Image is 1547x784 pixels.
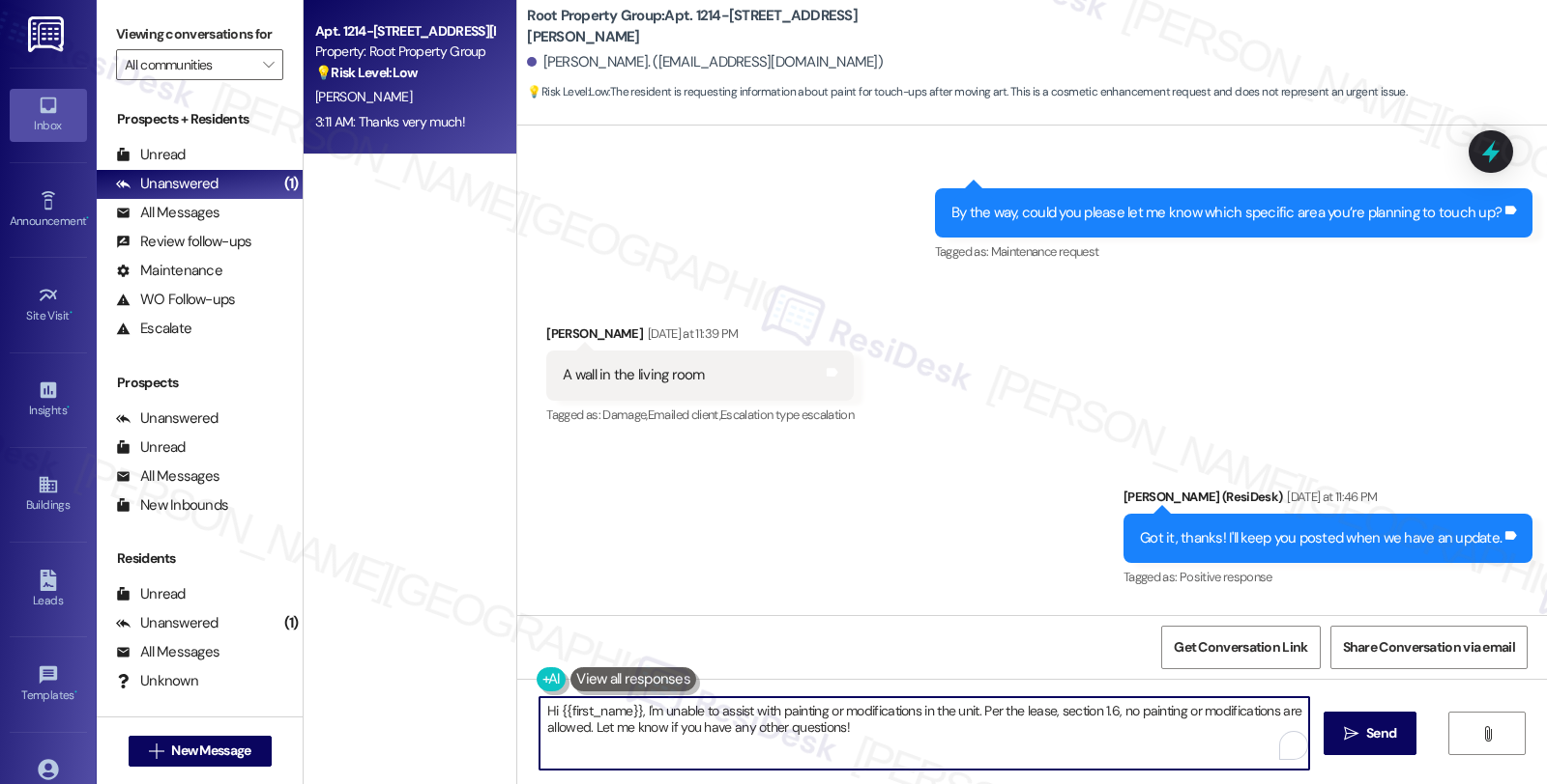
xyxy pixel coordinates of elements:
div: Tagged as: [546,401,854,429]
div: WO Follow-ups [116,290,235,310]
div: Review follow-ups [116,232,251,252]
div: All Messages [116,466,219,487]
label: Viewing conversations for [116,19,283,49]
a: Templates • [10,658,87,711]
div: Prospects [97,373,303,393]
span: Share Conversation via email [1343,637,1515,658]
span: • [70,306,73,320]
span: • [74,686,77,699]
div: Property: Root Property Group [315,42,494,62]
b: Root Property Group: Apt. 1214-[STREET_ADDRESS][PERSON_NAME] [527,6,914,47]
span: Positive response [1180,569,1272,585]
span: Maintenance request [991,243,1099,260]
span: Send [1366,723,1396,743]
div: 3:11 AM: Thanks very much! [315,113,465,130]
span: New Message [171,741,250,761]
div: (1) [279,169,304,199]
strong: 💡 Risk Level: Low [527,84,608,99]
div: By the way, could you please let me know which specific area you’re planning to touch up? [951,203,1502,223]
div: All Messages [116,203,219,223]
button: Get Conversation Link [1161,626,1320,669]
input: All communities [125,49,252,80]
div: Prospects + Residents [97,109,303,129]
div: [DATE] at 11:46 PM [1282,487,1377,507]
button: New Message [129,736,272,767]
a: Buildings [10,468,87,520]
div: New Inbounds [116,495,228,516]
span: • [67,401,70,414]
span: : The resident is requesting information about paint for touch-ups after moving art. This is a co... [527,82,1407,102]
div: (1) [279,608,304,638]
div: Escalate [116,319,191,339]
div: All Messages [116,642,219,662]
div: Unanswered [116,613,219,633]
a: Site Visit • [10,279,87,331]
textarea: To enrich screen reader interactions, please activate Accessibility in Grammarly extension settings [540,697,1309,770]
i:  [149,743,163,759]
div: Unanswered [116,174,219,194]
div: Maintenance [116,261,222,281]
div: Unknown [116,671,198,691]
div: Residents [97,548,303,569]
span: [PERSON_NAME] [315,88,412,105]
a: Leads [10,564,87,616]
div: Tagged as: [1124,563,1532,591]
div: Unread [116,145,186,165]
button: Send [1324,712,1417,755]
div: A wall in the living room [563,365,704,385]
div: [DATE] at 11:39 PM [643,323,738,344]
div: Unread [116,584,186,604]
i:  [263,57,274,72]
strong: 💡 Risk Level: Low [315,64,418,81]
span: Damage , [602,406,647,423]
span: Get Conversation Link [1174,637,1307,658]
div: Unread [116,437,186,458]
i:  [1344,726,1358,742]
span: Emailed client , [648,406,720,423]
div: [PERSON_NAME] (ResiDesk) [1124,487,1532,514]
div: [PERSON_NAME]. ([EMAIL_ADDRESS][DOMAIN_NAME]) [527,52,883,72]
span: • [86,211,89,225]
div: Got it, thanks! I'll keep you posted when we have an update. [1140,528,1502,548]
button: Share Conversation via email [1330,626,1528,669]
a: Insights • [10,374,87,426]
a: Inbox [10,89,87,141]
img: ResiDesk Logo [28,16,68,52]
div: Tagged as: [935,238,1532,266]
div: [PERSON_NAME] [546,323,854,350]
i:  [1480,726,1495,742]
span: Escalation type escalation [720,406,854,423]
div: Apt. 1214-[STREET_ADDRESS][PERSON_NAME] [315,21,494,42]
div: Unanswered [116,408,219,429]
